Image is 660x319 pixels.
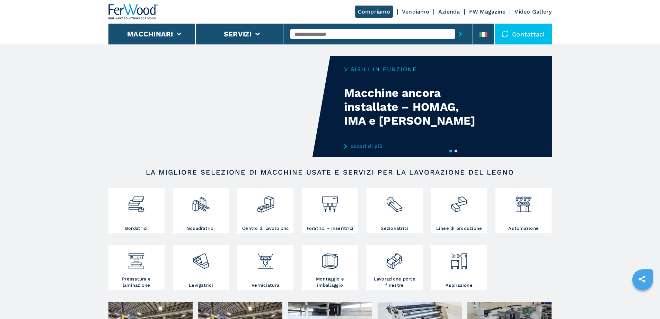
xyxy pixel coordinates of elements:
[431,245,487,290] a: Aspirazione
[355,6,393,18] a: Compriamo
[438,8,460,15] a: Azienda
[127,30,173,38] button: Macchinari
[381,225,408,232] h3: Sezionatrici
[224,30,252,38] button: Servizi
[125,225,148,232] h3: Bordatrici
[192,190,210,213] img: squadratrici_2.png
[242,225,289,232] h3: Centro di lavoro cnc
[192,247,210,270] img: levigatrici_2.png
[302,245,358,290] a: Montaggio e imballaggio
[385,247,404,270] img: lavorazione_porte_finestre_2.png
[514,190,533,213] img: automazione.png
[108,245,165,290] a: Pressatura e laminazione
[110,276,163,288] h3: Pressatura e laminazione
[131,168,530,176] h2: LA MIGLIORE SELEZIONE DI MACCHINE USATE E SERVIZI PER LA LAVORAZIONE DEL LEGNO
[402,8,429,15] a: Vendiamo
[455,150,457,152] button: 2
[256,190,275,213] img: centro_di_lavoro_cnc_2.png
[367,245,423,290] a: Lavorazione porte finestre
[495,24,552,44] div: Contattaci
[303,276,356,288] h3: Montaggio e imballaggio
[469,8,506,15] a: FW Magazine
[108,188,165,233] a: Bordatrici
[344,143,480,149] a: Scopri di più
[633,270,651,288] a: sharethis
[237,188,293,233] a: Centro di lavoro cnc
[367,188,423,233] a: Sezionatrici
[173,188,229,233] a: Squadratrici
[508,225,539,232] h3: Automazione
[449,150,452,152] button: 1
[450,247,468,270] img: aspirazione_1.png
[307,225,354,232] h3: Foratrici - inseritrici
[436,225,482,232] h3: Linee di produzione
[321,247,339,270] img: montaggio_imballaggio_2.png
[108,4,158,19] img: Ferwood
[455,26,466,42] button: submit-button
[187,225,215,232] h3: Squadratrici
[108,56,330,157] video: Your browser does not support the video tag.
[446,282,473,288] h3: Aspirazione
[495,188,552,233] a: Automazione
[631,288,655,314] iframe: Chat
[431,188,487,233] a: Linee di produzione
[252,282,279,288] h3: Verniciatura
[237,245,293,290] a: Verniciatura
[127,247,146,270] img: pressa-strettoia.png
[321,190,339,213] img: foratrici_inseritrici_2.png
[450,190,468,213] img: linee_di_produzione_2.png
[302,188,358,233] a: Foratrici - inseritrici
[514,8,552,15] a: Video Gallery
[189,282,213,288] h3: Levigatrici
[368,276,421,288] h3: Lavorazione porte finestre
[256,247,275,270] img: verniciatura_1.png
[385,190,404,213] img: sezionatrici_2.png
[502,31,509,37] img: Contattaci
[173,245,229,290] a: Levigatrici
[127,190,146,213] img: bordatrici_1.png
